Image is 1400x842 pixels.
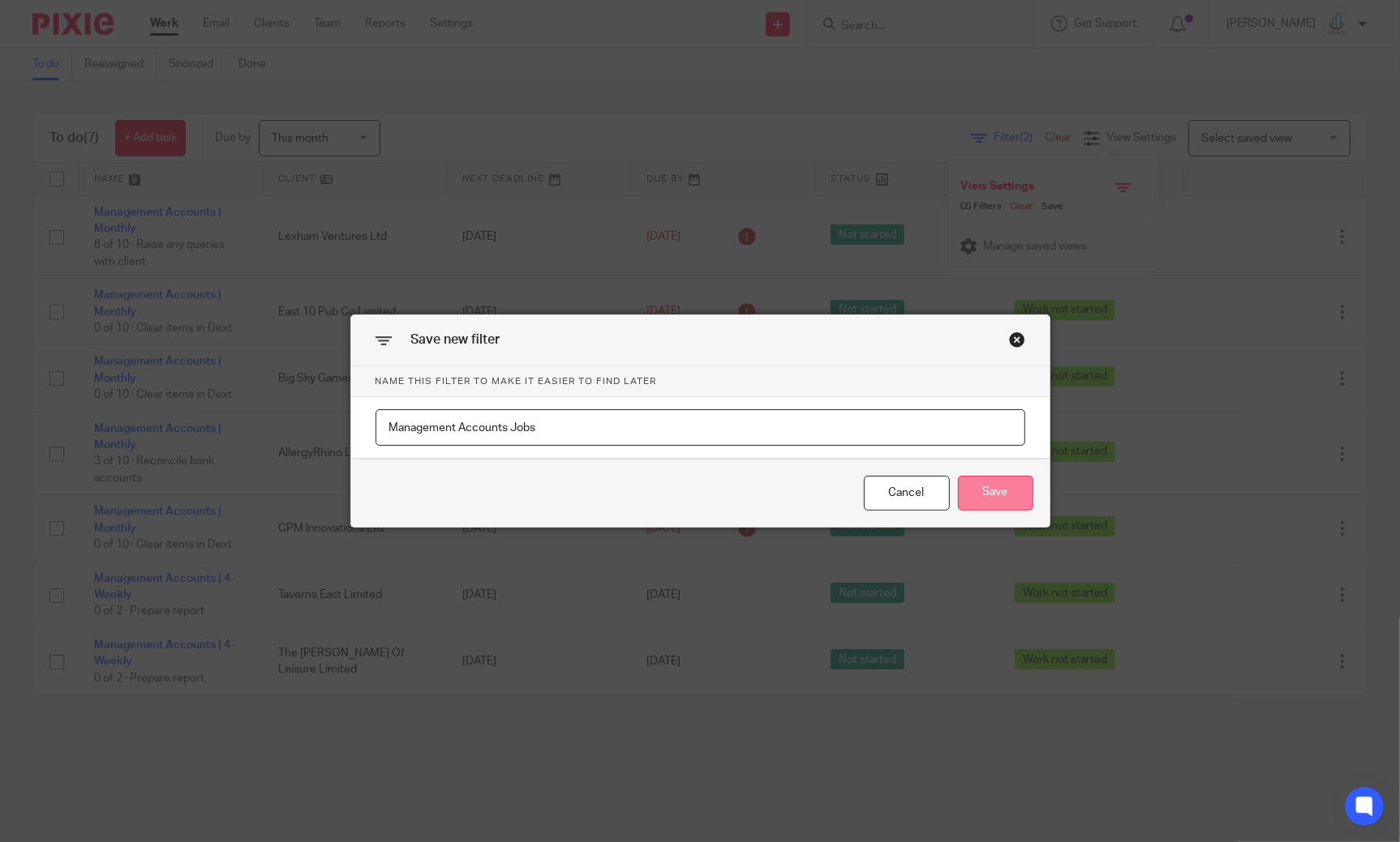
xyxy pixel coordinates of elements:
[1009,331,1025,348] div: Close this dialog window
[411,334,500,347] span: Save new filter
[864,476,950,511] div: Close this dialog window
[351,366,1050,397] p: Name this filter to make it easier to find later
[958,476,1033,511] button: Save
[376,409,1025,446] input: Filter name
